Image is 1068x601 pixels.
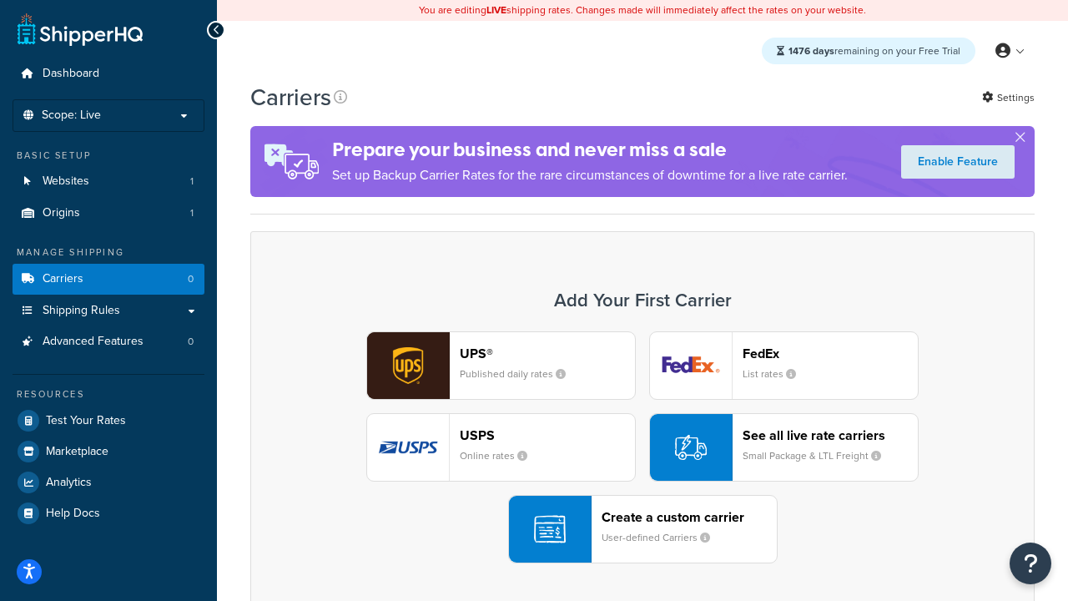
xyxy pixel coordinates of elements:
h1: Carriers [250,81,331,114]
button: ups logoUPS®Published daily rates [366,331,636,400]
small: User-defined Carriers [602,530,723,545]
a: Settings [982,86,1035,109]
a: Websites 1 [13,166,204,197]
span: Test Your Rates [46,414,126,428]
span: Websites [43,174,89,189]
span: Marketplace [46,445,108,459]
b: LIVE [486,3,506,18]
div: Basic Setup [13,149,204,163]
span: Analytics [46,476,92,490]
div: Resources [13,387,204,402]
span: Carriers [43,272,83,286]
span: Origins [43,206,80,220]
span: Dashboard [43,67,99,81]
li: Origins [13,198,204,229]
a: Help Docs [13,498,204,528]
a: Origins 1 [13,198,204,229]
a: Test Your Rates [13,406,204,436]
h4: Prepare your business and never miss a sale [332,136,848,164]
small: Published daily rates [460,366,579,381]
header: USPS [460,427,635,443]
img: icon-carrier-custom-c93b8a24.svg [534,513,566,545]
button: Create a custom carrierUser-defined Carriers [508,495,778,563]
small: List rates [743,366,809,381]
a: Marketplace [13,437,204,467]
a: Enable Feature [901,145,1015,179]
span: 0 [188,272,194,286]
span: Advanced Features [43,335,144,349]
h3: Add Your First Carrier [268,290,1017,311]
strong: 1476 days [788,43,834,58]
p: Set up Backup Carrier Rates for the rare circumstances of downtime for a live rate carrier. [332,164,848,187]
div: remaining on your Free Trial [762,38,975,64]
header: FedEx [743,346,918,361]
span: Scope: Live [42,109,101,123]
img: ad-rules-rateshop-fe6ec290ccb7230408bd80ed9643f0289d75e0ffd9eb532fc0e269fcd187b520.png [250,126,332,197]
li: Advanced Features [13,326,204,357]
a: Dashboard [13,58,204,89]
button: Open Resource Center [1010,543,1051,584]
a: Analytics [13,467,204,497]
header: Create a custom carrier [602,509,777,525]
header: UPS® [460,346,635,361]
li: Websites [13,166,204,197]
img: fedEx logo [650,332,732,399]
span: Shipping Rules [43,304,120,318]
button: fedEx logoFedExList rates [649,331,919,400]
img: usps logo [367,414,449,481]
span: 1 [190,174,194,189]
small: Online rates [460,448,541,463]
button: usps logoUSPSOnline rates [366,413,636,482]
a: Shipping Rules [13,295,204,326]
small: Small Package & LTL Freight [743,448,894,463]
li: Carriers [13,264,204,295]
span: 0 [188,335,194,349]
a: Advanced Features 0 [13,326,204,357]
img: ups logo [367,332,449,399]
a: ShipperHQ Home [18,13,143,46]
span: 1 [190,206,194,220]
a: Carriers 0 [13,264,204,295]
img: icon-carrier-liverate-becf4550.svg [675,432,707,463]
button: See all live rate carriersSmall Package & LTL Freight [649,413,919,482]
div: Manage Shipping [13,245,204,260]
header: See all live rate carriers [743,427,918,443]
span: Help Docs [46,507,100,521]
